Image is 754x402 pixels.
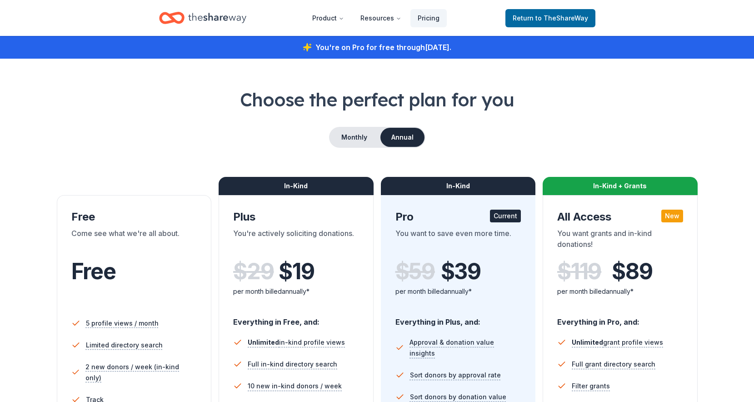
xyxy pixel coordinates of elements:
[557,309,683,328] div: Everything in Pro, and:
[36,87,718,112] h1: Choose the perfect plan for you
[557,286,683,297] div: per month billed annually*
[543,177,698,195] div: In-Kind + Grants
[441,259,481,284] span: $ 39
[71,210,197,224] div: Free
[395,286,521,297] div: per month billed annually*
[233,228,359,253] div: You're actively soliciting donations.
[248,381,342,392] span: 10 new in-kind donors / week
[279,259,314,284] span: $ 19
[513,13,588,24] span: Return
[572,359,655,370] span: Full grant directory search
[490,210,521,222] div: Current
[219,177,374,195] div: In-Kind
[353,9,409,27] button: Resources
[233,210,359,224] div: Plus
[71,228,197,253] div: Come see what we're all about.
[572,338,663,346] span: grant profile views
[86,340,163,351] span: Limited directory search
[661,210,683,222] div: New
[159,7,246,29] a: Home
[381,177,536,195] div: In-Kind
[248,359,337,370] span: Full in-kind directory search
[233,286,359,297] div: per month billed annually*
[380,128,424,147] button: Annual
[86,318,159,329] span: 5 profile views / month
[395,309,521,328] div: Everything in Plus, and:
[233,309,359,328] div: Everything in Free, and:
[572,381,610,392] span: Filter grants
[305,7,447,29] nav: Main
[248,338,345,346] span: in-kind profile views
[535,14,588,22] span: to TheShareWay
[505,9,595,27] a: Returnto TheShareWay
[71,258,116,285] span: Free
[410,9,447,27] a: Pricing
[557,228,683,253] div: You want grants and in-kind donations!
[557,210,683,224] div: All Access
[85,362,197,383] span: 2 new donors / week (in-kind only)
[330,128,379,147] button: Monthly
[248,338,279,346] span: Unlimited
[395,210,521,224] div: Pro
[410,370,501,381] span: Sort donors by approval rate
[612,259,652,284] span: $ 89
[572,338,603,346] span: Unlimited
[305,9,351,27] button: Product
[395,228,521,253] div: You want to save even more time.
[409,337,521,359] span: Approval & donation value insights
